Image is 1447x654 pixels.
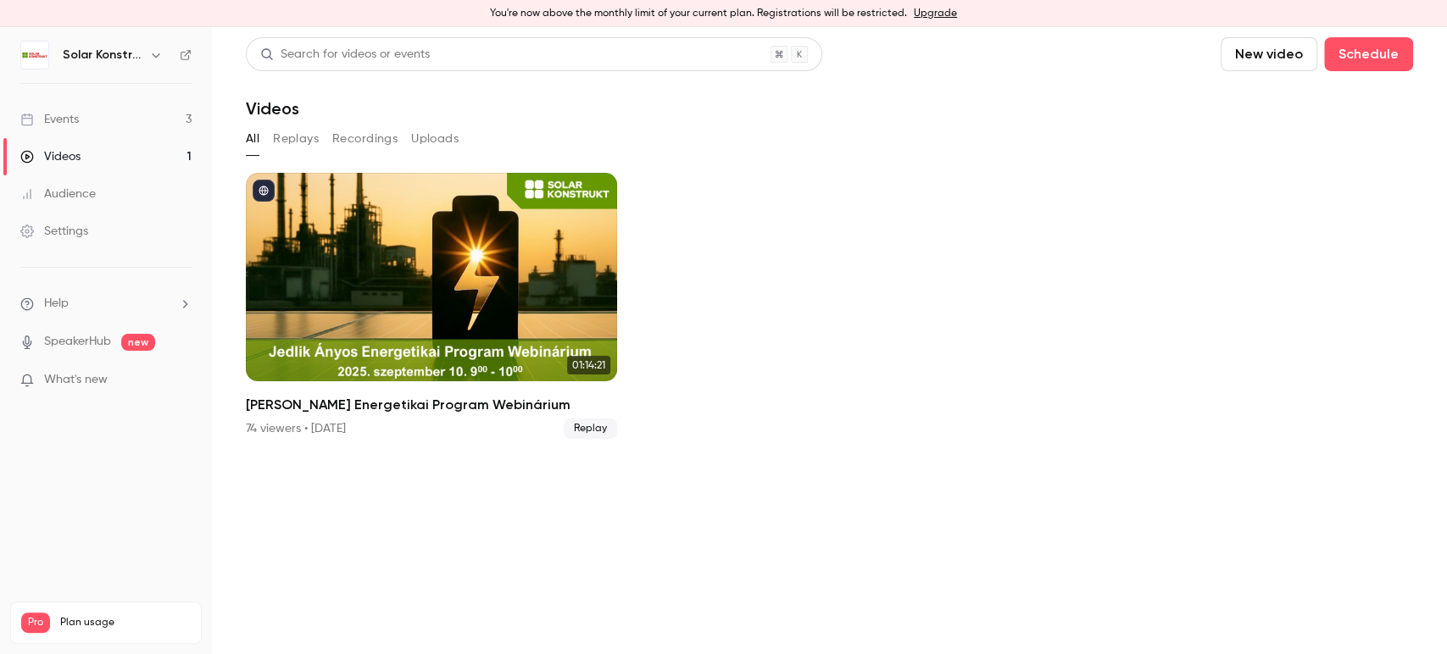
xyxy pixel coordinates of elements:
[246,420,346,437] div: 74 viewers • [DATE]
[20,148,81,165] div: Videos
[260,46,430,64] div: Search for videos or events
[246,173,1413,439] ul: Videos
[332,125,398,152] button: Recordings
[20,186,96,202] div: Audience
[20,111,79,128] div: Events
[246,125,259,152] button: All
[44,295,69,313] span: Help
[246,37,1413,644] section: Videos
[1324,37,1413,71] button: Schedule
[411,125,459,152] button: Uploads
[253,180,275,202] button: published
[121,334,155,351] span: new
[1221,37,1317,71] button: New video
[20,223,88,240] div: Settings
[246,395,617,415] h2: [PERSON_NAME] Energetikai Program Webinárium
[246,173,617,439] a: 01:14:21[PERSON_NAME] Energetikai Program Webinárium74 viewers • [DATE]Replay
[564,418,617,439] span: Replay
[246,98,299,119] h1: Videos
[44,333,111,351] a: SpeakerHub
[44,371,108,389] span: What's new
[21,42,48,69] img: Solar Konstrukt Kft.
[914,7,957,20] a: Upgrade
[20,295,192,313] li: help-dropdown-opener
[21,612,50,633] span: Pro
[246,173,617,439] li: Jedlik Ányos Energetikai Program Webinárium
[567,356,610,374] span: 01:14:21
[171,373,192,388] iframe: Noticeable Trigger
[60,616,191,629] span: Plan usage
[273,125,319,152] button: Replays
[63,47,142,64] h6: Solar Konstrukt Kft.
